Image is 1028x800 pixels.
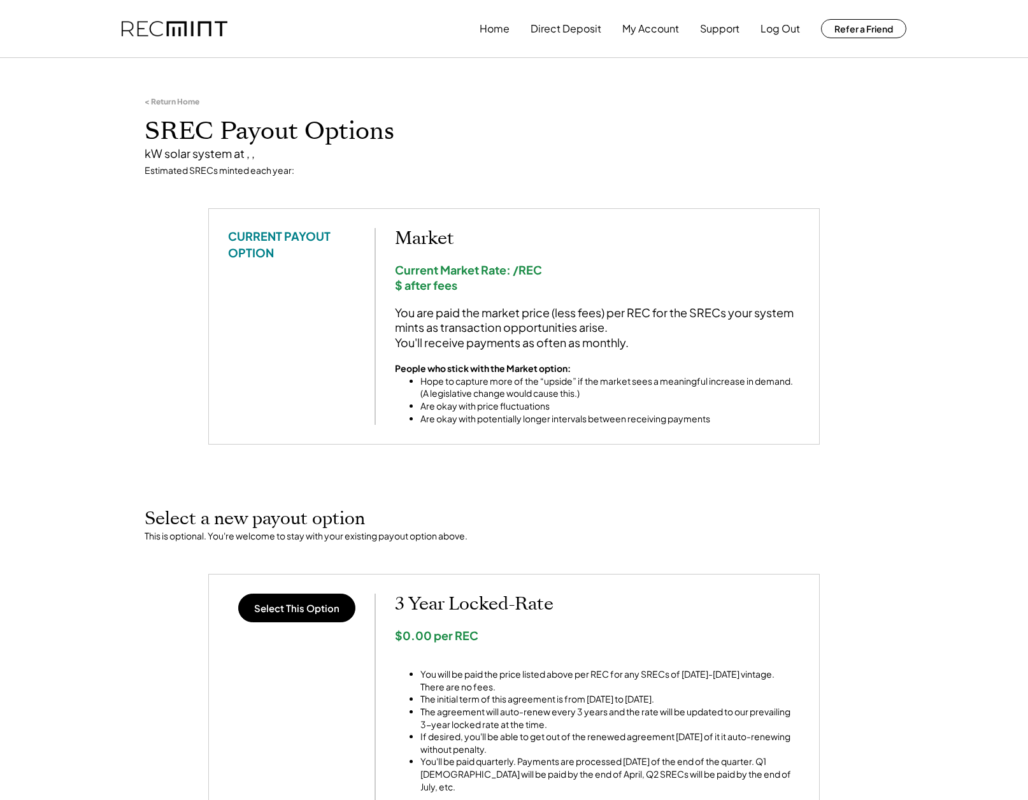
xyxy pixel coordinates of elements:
[395,228,800,250] h2: Market
[420,706,800,731] li: The agreement will auto-renew every 3 years and the rate will be updated to our prevailing 3-year...
[145,164,883,177] div: Estimated SRECs minted each year:
[700,16,739,41] button: Support
[395,628,800,643] div: $0.00 per REC
[480,16,510,41] button: Home
[145,508,883,530] h2: Select a new payout option
[420,731,800,755] li: If desired, you'll be able to get out of the renewed agreement [DATE] of it it auto-renewing with...
[395,594,800,615] h2: 3 Year Locked-Rate
[228,228,355,260] div: CURRENT PAYOUT OPTION
[145,146,883,161] div: kW solar system at , ,
[420,375,800,400] li: Hope to capture more of the “upside” if the market sees a meaningful increase in demand. (A legis...
[145,97,199,107] div: < Return Home
[760,16,800,41] button: Log Out
[420,693,800,706] li: The initial term of this agreement is from [DATE] to [DATE].
[395,362,571,374] strong: People who stick with the Market option:
[821,19,906,38] button: Refer a Friend
[395,305,800,350] div: You are paid the market price (less fees) per REC for the SRECs your system mints as transaction ...
[531,16,601,41] button: Direct Deposit
[238,594,355,622] button: Select This Option
[145,530,883,543] div: This is optional. You're welcome to stay with your existing payout option above.
[420,413,800,425] li: Are okay with potentially longer intervals between receiving payments
[420,400,800,413] li: Are okay with price fluctuations
[420,755,800,793] li: You'll be paid quarterly. Payments are processed [DATE] of the end of the quarter. Q1 [DEMOGRAPHI...
[122,21,227,37] img: recmint-logotype%403x.png
[622,16,679,41] button: My Account
[145,117,883,146] h1: SREC Payout Options
[420,668,800,693] li: You will be paid the price listed above per REC for any SRECs of [DATE]-[DATE] vintage. There are...
[395,262,800,292] div: Current Market Rate: /REC $ after fees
